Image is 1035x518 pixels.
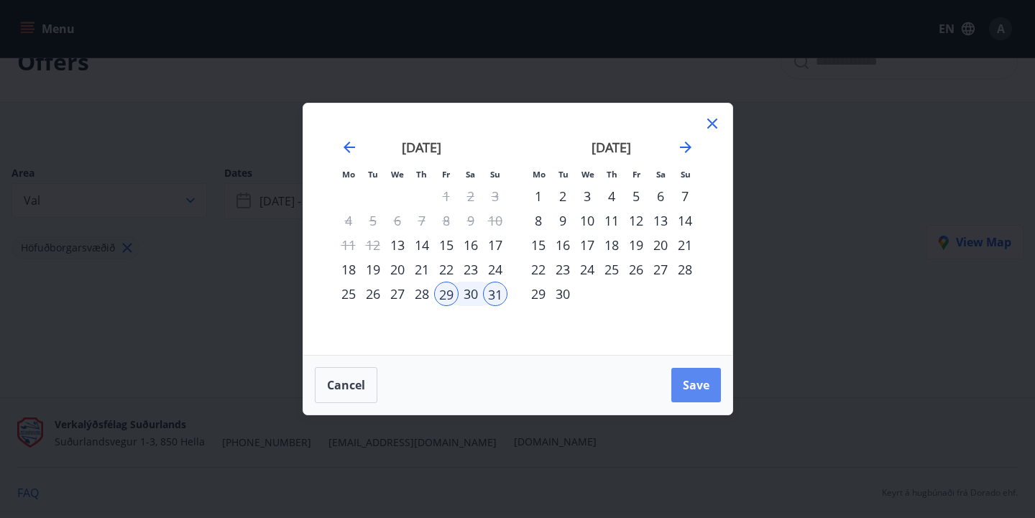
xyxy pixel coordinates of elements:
[368,169,378,180] small: Tu
[558,169,569,180] small: Tu
[459,257,483,282] div: 23
[483,184,507,208] td: Not available. Sunday, August 3, 2025
[673,257,697,282] td: Choose Sunday, September 28, 2025 as your check-in date. It’s available.
[483,208,507,233] td: Not available. Sunday, August 10, 2025
[575,233,599,257] td: Choose Wednesday, September 17, 2025 as your check-in date. It’s available.
[599,257,624,282] td: Choose Thursday, September 25, 2025 as your check-in date. It’s available.
[416,169,427,180] small: Th
[599,208,624,233] div: 11
[575,208,599,233] div: 10
[526,282,551,306] td: Choose Monday, September 29, 2025 as your check-in date. It’s available.
[490,169,500,180] small: Su
[434,184,459,208] td: Not available. Friday, August 1, 2025
[361,257,385,282] div: 19
[526,184,551,208] td: Choose Monday, September 1, 2025 as your check-in date. It’s available.
[459,233,483,257] div: 16
[526,184,551,208] div: 1
[410,282,434,306] td: Choose Thursday, August 28, 2025 as your check-in date. It’s available.
[526,233,551,257] td: Choose Monday, September 15, 2025 as your check-in date. It’s available.
[410,257,434,282] div: 21
[592,139,631,156] strong: [DATE]
[648,233,673,257] td: Choose Saturday, September 20, 2025 as your check-in date. It’s available.
[551,233,575,257] div: 16
[466,169,475,180] small: Sa
[385,282,410,306] div: 27
[483,282,507,306] td: Selected as end date. Sunday, August 31, 2025
[385,257,410,282] div: 20
[648,233,673,257] div: 20
[648,257,673,282] div: 27
[526,257,551,282] td: Choose Monday, September 22, 2025 as your check-in date. It’s available.
[624,184,648,208] td: Choose Friday, September 5, 2025 as your check-in date. It’s available.
[551,282,575,306] div: 30
[526,208,551,233] div: 8
[551,257,575,282] td: Choose Tuesday, September 23, 2025 as your check-in date. It’s available.
[526,208,551,233] td: Choose Monday, September 8, 2025 as your check-in date. It’s available.
[599,184,624,208] div: 4
[459,257,483,282] td: Choose Saturday, August 23, 2025 as your check-in date. It’s available.
[551,208,575,233] div: 9
[648,257,673,282] td: Choose Saturday, September 27, 2025 as your check-in date. It’s available.
[599,257,624,282] div: 25
[624,208,648,233] td: Choose Friday, September 12, 2025 as your check-in date. It’s available.
[673,233,697,257] div: 21
[341,139,358,156] div: Move backward to switch to the previous month.
[434,282,459,306] td: Selected as start date. Friday, August 29, 2025
[483,257,507,282] div: 24
[434,233,459,257] td: Choose Friday, August 15, 2025 as your check-in date. It’s available.
[575,257,599,282] div: 24
[648,208,673,233] td: Choose Saturday, September 13, 2025 as your check-in date. It’s available.
[533,169,546,180] small: Mo
[327,377,365,393] span: Cancel
[410,233,434,257] div: 14
[526,233,551,257] div: 15
[459,208,483,233] td: Not available. Saturday, August 9, 2025
[336,233,361,257] td: Not available. Monday, August 11, 2025
[575,233,599,257] div: 17
[599,208,624,233] td: Choose Thursday, September 11, 2025 as your check-in date. It’s available.
[385,282,410,306] td: Choose Wednesday, August 27, 2025 as your check-in date. It’s available.
[361,233,385,257] td: Not available. Tuesday, August 12, 2025
[361,208,385,233] td: Not available. Tuesday, August 5, 2025
[459,184,483,208] td: Not available. Saturday, August 2, 2025
[321,121,715,338] div: Calendar
[581,169,594,180] small: We
[551,257,575,282] div: 23
[624,184,648,208] div: 5
[442,169,450,180] small: Fr
[526,257,551,282] div: 22
[648,208,673,233] div: 13
[656,169,666,180] small: Sa
[385,233,410,257] div: 13
[551,208,575,233] td: Choose Tuesday, September 9, 2025 as your check-in date. It’s available.
[410,257,434,282] td: Choose Thursday, August 21, 2025 as your check-in date. It’s available.
[410,282,434,306] div: 28
[434,208,459,233] td: Not available. Friday, August 8, 2025
[551,282,575,306] td: Choose Tuesday, September 30, 2025 as your check-in date. It’s available.
[624,233,648,257] td: Choose Friday, September 19, 2025 as your check-in date. It’s available.
[361,282,385,306] td: Choose Tuesday, August 26, 2025 as your check-in date. It’s available.
[551,184,575,208] div: 2
[385,233,410,257] td: Choose Wednesday, August 13, 2025 as your check-in date. It’s available.
[483,233,507,257] div: 17
[434,257,459,282] div: 22
[575,257,599,282] td: Choose Wednesday, September 24, 2025 as your check-in date. It’s available.
[410,208,434,233] td: Not available. Thursday, August 7, 2025
[624,233,648,257] div: 19
[673,208,697,233] div: 14
[671,368,721,402] button: Save
[681,169,691,180] small: Su
[315,367,377,403] button: Cancel
[336,257,361,282] td: Choose Monday, August 18, 2025 as your check-in date. It’s available.
[342,169,355,180] small: Mo
[385,208,410,233] td: Not available. Wednesday, August 6, 2025
[483,282,507,306] div: 31
[607,169,617,180] small: Th
[410,233,434,257] td: Choose Thursday, August 14, 2025 as your check-in date. It’s available.
[673,208,697,233] td: Choose Sunday, September 14, 2025 as your check-in date. It’s available.
[632,169,640,180] small: Fr
[434,233,459,257] div: 15
[575,208,599,233] td: Choose Wednesday, September 10, 2025 as your check-in date. It’s available.
[336,282,361,306] td: Choose Monday, August 25, 2025 as your check-in date. It’s available.
[599,233,624,257] td: Choose Thursday, September 18, 2025 as your check-in date. It’s available.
